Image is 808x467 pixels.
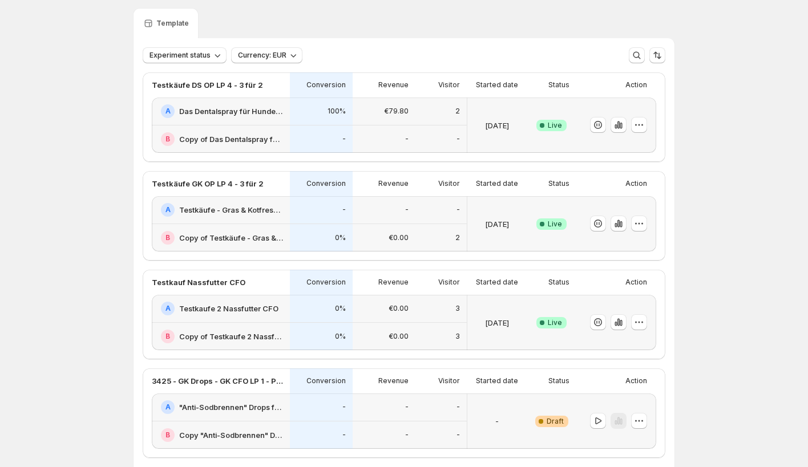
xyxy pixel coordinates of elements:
p: 2 [455,233,460,242]
p: Action [625,179,647,188]
span: Draft [547,417,564,426]
h2: Copy of Testkäufe - Gras & Kotfresser Drops für Hunde: Jetzt Neukunden Deal sichern!-v2 [179,232,283,243]
p: - [342,205,346,214]
h2: "Anti-Sodbrennen" Drops für deinen Hund: Jetzt Neukunden Deal sichern! [179,401,283,413]
p: - [456,403,460,412]
p: 3 [455,332,460,341]
p: - [342,431,346,440]
p: Revenue [378,80,409,90]
p: Action [625,376,647,385]
h2: A [165,205,171,214]
p: Status [548,376,569,385]
p: €0.00 [389,304,409,313]
h2: A [165,403,171,412]
h2: B [165,233,170,242]
h2: B [165,332,170,341]
p: [DATE] [485,218,509,230]
span: Live [548,220,562,229]
p: Visitor [438,278,460,287]
p: - [456,205,460,214]
p: 3425 - GK Drops - GK CFO LP 1 - Pop-up Offer [152,375,283,387]
p: Visitor [438,179,460,188]
p: Status [548,278,569,287]
p: - [342,135,346,144]
h2: A [165,304,171,313]
p: - [405,135,409,144]
p: Started date [476,376,518,385]
p: 0% [335,304,346,313]
h2: Das Dentalspray für Hunde: Jetzt Neukunden Deal sichern!-v1-test [179,105,283,117]
span: Currency: EUR [238,51,286,60]
p: [DATE] [485,120,509,131]
p: Status [548,80,569,90]
p: Template [156,19,189,28]
span: Live [548,318,562,327]
p: - [405,431,409,440]
h2: B [165,431,170,440]
p: 100% [328,107,346,116]
p: €0.00 [389,332,409,341]
h2: Testkäufe - Gras & Kotfresser Drops für Hunde: Jetzt Neukunden Deal sichern!-v2 [179,204,283,216]
p: - [342,403,346,412]
h2: Copy of Testkaufe 2 Nassfutter CFO [179,331,283,342]
span: Experiment status [150,51,211,60]
p: Revenue [378,376,409,385]
p: Conversion [306,278,346,287]
p: Conversion [306,80,346,90]
p: Visitor [438,376,460,385]
p: Started date [476,80,518,90]
p: Testkauf Nassfutter CFO [152,277,245,288]
button: Sort the results [649,47,665,63]
h2: Copy "Anti-Sodbrennen" Drops für deinen Hund: Jetzt Deal sichern! [179,429,283,441]
p: 0% [335,233,346,242]
p: €0.00 [389,233,409,242]
p: Testkäufe DS OP LP 4 - 3 für 2 [152,79,263,91]
p: - [456,135,460,144]
p: Conversion [306,376,346,385]
p: €79.80 [384,107,409,116]
p: 3 [455,304,460,313]
button: Currency: EUR [231,47,302,63]
p: Testkäufe GK OP LP 4 - 3 für 2 [152,178,264,189]
p: Visitor [438,80,460,90]
h2: Testkaufe 2 Nassfutter CFO [179,303,278,314]
p: - [495,416,499,427]
p: Conversion [306,179,346,188]
p: Revenue [378,179,409,188]
p: 0% [335,332,346,341]
p: 2 [455,107,460,116]
p: - [405,205,409,214]
p: - [456,431,460,440]
p: Action [625,278,647,287]
h2: B [165,135,170,144]
button: Experiment status [143,47,227,63]
p: Action [625,80,647,90]
p: - [405,403,409,412]
p: Started date [476,179,518,188]
h2: Copy of Das Dentalspray für Hunde: Jetzt Neukunden Deal sichern!-v1-test [179,133,283,145]
p: Started date [476,278,518,287]
span: Live [548,121,562,130]
p: [DATE] [485,317,509,328]
p: Revenue [378,278,409,287]
h2: A [165,107,171,116]
p: Status [548,179,569,188]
